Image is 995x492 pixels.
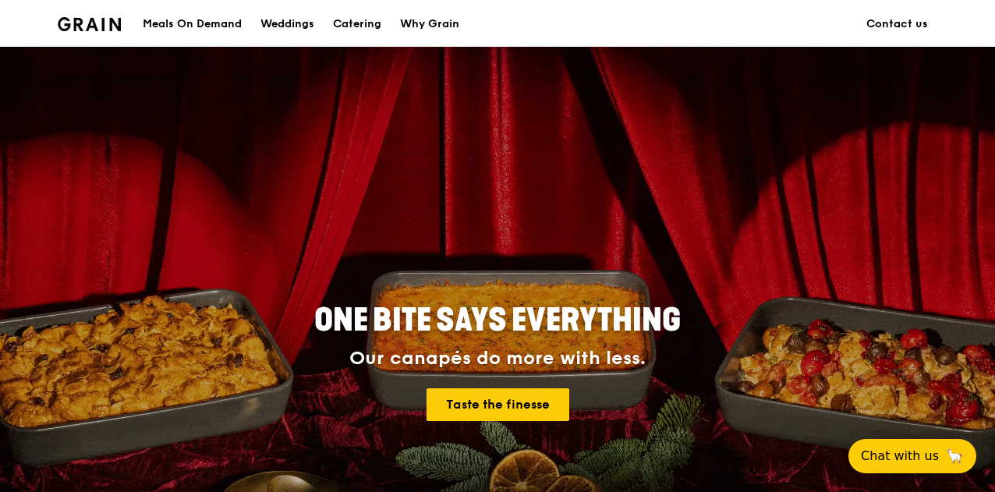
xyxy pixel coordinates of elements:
[217,348,778,370] div: Our canapés do more with less.
[861,447,939,465] span: Chat with us
[857,1,937,48] a: Contact us
[260,1,314,48] div: Weddings
[58,17,121,31] img: Grain
[427,388,569,421] a: Taste the finesse
[143,1,242,48] div: Meals On Demand
[333,1,381,48] div: Catering
[848,439,976,473] button: Chat with us🦙
[945,447,964,465] span: 🦙
[400,1,459,48] div: Why Grain
[314,302,681,339] span: ONE BITE SAYS EVERYTHING
[324,1,391,48] a: Catering
[251,1,324,48] a: Weddings
[391,1,469,48] a: Why Grain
